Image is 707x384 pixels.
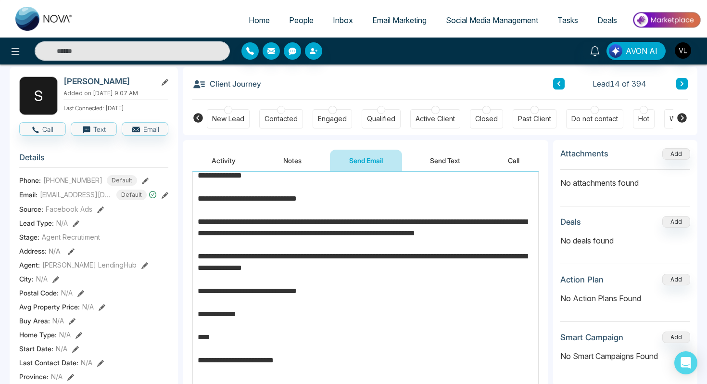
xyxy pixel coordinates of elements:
h3: Smart Campaign [560,333,623,342]
h2: [PERSON_NAME] [63,77,153,86]
span: Stage: [19,232,39,242]
span: Default [116,190,147,200]
span: Agent Recrutiment [42,232,100,242]
span: Add [662,149,690,157]
img: Market-place.gif [631,9,701,31]
div: Hot [638,114,649,124]
span: [EMAIL_ADDRESS][DOMAIN_NAME] [40,190,112,200]
a: Deals [588,11,627,29]
span: Email: [19,190,38,200]
div: Qualified [367,114,395,124]
button: Add [662,216,690,228]
span: Avg Property Price : [19,302,80,312]
span: Email Marketing [372,15,427,25]
h3: Action Plan [560,275,604,284]
span: Inbox [333,15,353,25]
span: People [289,15,314,25]
div: Closed [475,114,498,124]
span: Lead Type: [19,218,54,228]
span: Last Contact Date : [19,358,78,368]
button: Text [71,122,117,136]
span: N/A [56,218,68,228]
button: Notes [264,150,321,171]
a: Tasks [548,11,588,29]
span: N/A [59,330,71,340]
span: N/A [49,247,61,255]
span: Province : [19,371,49,382]
button: Add [662,274,690,285]
p: Last Connected: [DATE] [63,102,168,113]
img: Nova CRM Logo [15,7,73,31]
span: Default [107,175,137,186]
h3: Details [19,153,168,167]
span: Start Date : [19,344,53,354]
span: Lead 14 of 394 [593,78,646,90]
button: Add [662,148,690,160]
p: No attachments found [560,170,690,189]
h3: Deals [560,217,581,227]
span: N/A [51,371,63,382]
span: N/A [81,358,92,368]
span: [PHONE_NUMBER] [43,175,102,185]
h3: Attachments [560,149,608,158]
span: N/A [56,344,67,354]
span: N/A [52,316,64,326]
a: Social Media Management [436,11,548,29]
span: Phone: [19,175,41,185]
span: Social Media Management [446,15,538,25]
a: People [279,11,323,29]
span: [PERSON_NAME] LendingHub [42,260,137,270]
span: Postal Code : [19,288,59,298]
span: N/A [82,302,94,312]
div: Past Client [518,114,551,124]
span: N/A [36,274,48,284]
span: Address: [19,246,61,256]
button: Add [662,332,690,343]
p: No Smart Campaigns Found [560,350,690,362]
button: Call [19,122,66,136]
div: Warm [669,114,687,124]
span: Tasks [557,15,578,25]
div: Do not contact [571,114,618,124]
p: No deals found [560,235,690,246]
span: Agent: [19,260,40,270]
div: S [19,77,58,115]
span: AVON AI [626,45,657,57]
span: Home Type : [19,330,57,340]
h3: Client Journey [192,77,261,91]
span: Facebook Ads [46,204,92,214]
p: Added on [DATE] 9:07 AM [63,89,168,98]
div: New Lead [212,114,244,124]
a: Inbox [323,11,363,29]
button: AVON AI [606,42,666,60]
button: Call [489,150,539,171]
a: Home [239,11,279,29]
span: Deals [597,15,617,25]
button: Email [122,122,168,136]
span: N/A [61,288,73,298]
div: Engaged [318,114,347,124]
span: Buy Area : [19,316,50,326]
a: Email Marketing [363,11,436,29]
div: Contacted [265,114,298,124]
span: City : [19,274,34,284]
button: Send Email [330,150,402,171]
div: Active Client [416,114,455,124]
img: User Avatar [675,42,691,59]
button: Send Text [411,150,480,171]
img: Lead Flow [609,44,622,58]
button: Activity [192,150,255,171]
span: Source: [19,204,43,214]
p: No Action Plans Found [560,293,690,304]
span: Home [249,15,270,25]
div: Open Intercom Messenger [674,351,697,374]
